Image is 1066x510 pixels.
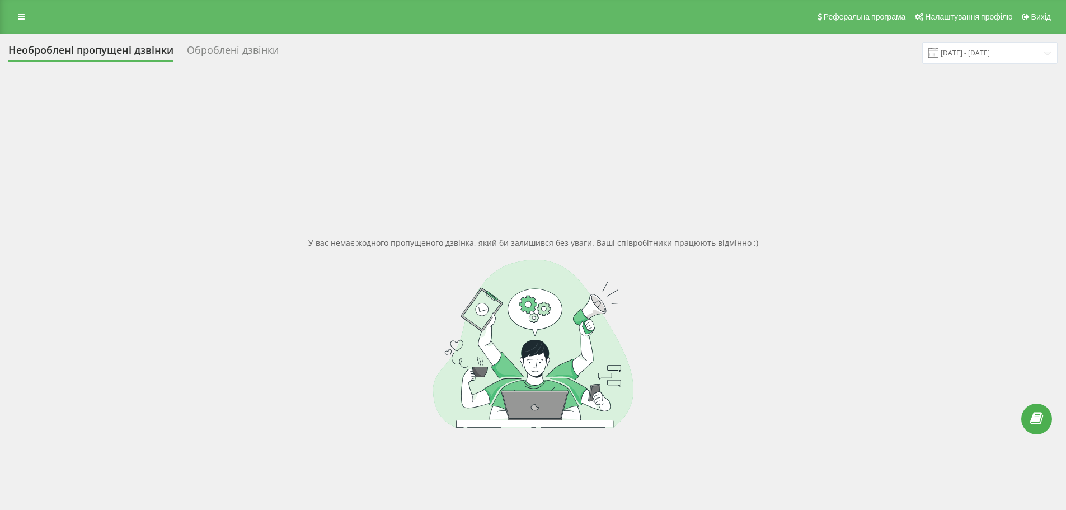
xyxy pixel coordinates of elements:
[925,12,1012,21] span: Налаштування профілю
[1031,12,1051,21] span: Вихід
[187,44,279,62] div: Оброблені дзвінки
[8,44,173,62] div: Необроблені пропущені дзвінки
[824,12,906,21] span: Реферальна програма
